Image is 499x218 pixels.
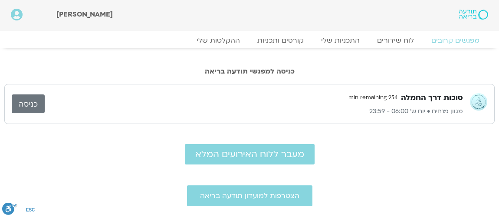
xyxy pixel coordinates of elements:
a: הצטרפות למועדון תודעה בריאה [187,185,312,206]
a: לוח שידורים [368,36,423,45]
h2: כניסה למפגשי תודעה בריאה [4,67,495,75]
span: 254 min remaining [345,91,401,104]
a: התכניות שלי [312,36,368,45]
nav: Menu [11,36,488,45]
a: מעבר ללוח האירועים המלא [185,144,315,164]
span: [PERSON_NAME] [56,10,113,19]
h3: סוכות דרך החמלה [401,93,463,103]
a: ההקלטות שלי [188,36,249,45]
a: כניסה [12,94,45,113]
span: הצטרפות למועדון תודעה בריאה [200,192,299,200]
a: מפגשים קרובים [423,36,488,45]
p: מגוון מנחים • יום ש׳ 06:00 - 23:59 [45,106,463,117]
a: קורסים ותכניות [249,36,312,45]
img: מגוון מנחים [470,93,487,111]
